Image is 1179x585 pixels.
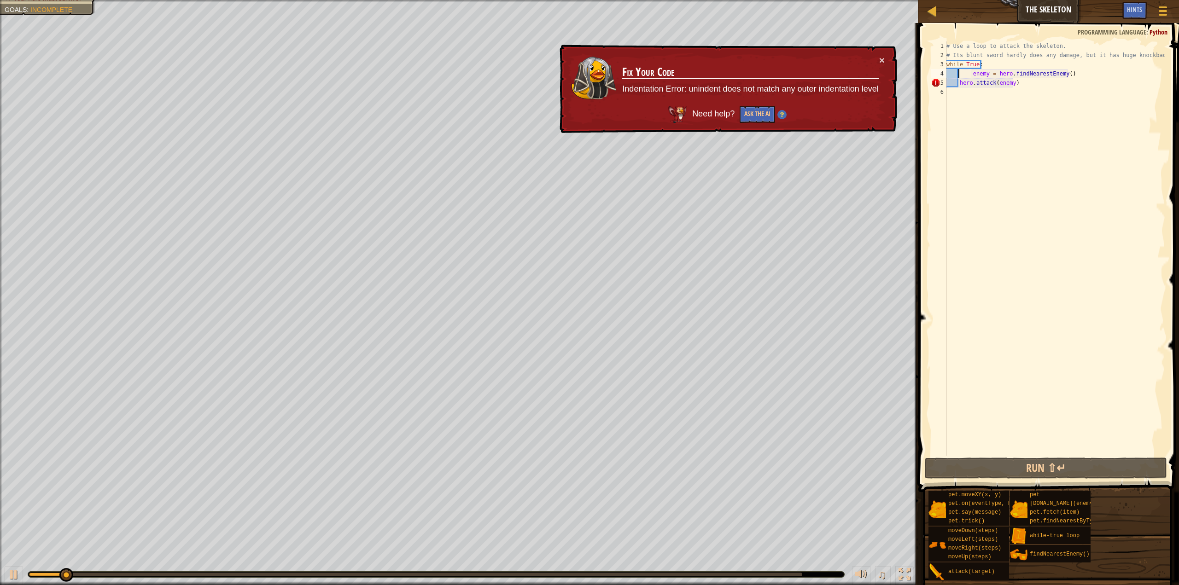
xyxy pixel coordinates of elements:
button: × [879,55,885,65]
span: [DOMAIN_NAME](enemy) [1030,500,1096,507]
button: ♫ [875,566,891,585]
div: 1 [931,41,946,51]
img: portrait.png [1010,546,1027,563]
span: findNearestEnemy() [1030,551,1090,557]
span: ♫ [877,568,886,581]
span: pet [1030,492,1040,498]
span: Incomplete [30,6,72,13]
span: Need help? [692,109,737,118]
span: : [1146,28,1150,36]
span: Goals [5,6,27,13]
button: Run ⇧↵ [925,458,1167,479]
span: pet.findNearestByType(type) [1030,518,1119,524]
div: 5 [931,78,946,87]
span: moveLeft(steps) [948,536,998,543]
p: Indentation Error: unindent does not match any outer indentation level [622,83,878,95]
div: 2 [931,51,946,60]
img: portrait.png [928,536,946,554]
div: 3 [931,60,946,69]
img: portrait.png [928,563,946,581]
img: portrait.png [928,500,946,518]
div: 4 [931,69,946,78]
button: Adjust volume [852,566,870,585]
span: pet.moveXY(x, y) [948,492,1001,498]
span: moveDown(steps) [948,527,998,534]
span: pet.fetch(item) [1030,509,1080,515]
span: pet.say(message) [948,509,1001,515]
h3: Fix Your Code [622,66,878,79]
span: while-true loop [1030,533,1080,539]
button: Show game menu [1151,2,1174,23]
span: moveUp(steps) [948,554,992,560]
button: Ctrl + P: Play [5,566,23,585]
span: : [27,6,30,13]
button: Ask the AI [740,106,775,123]
span: pet.trick() [948,518,985,524]
div: 6 [931,87,946,97]
span: attack(target) [948,568,995,575]
img: portrait.png [1010,500,1027,518]
span: moveRight(steps) [948,545,1001,551]
img: portrait.png [1010,527,1027,545]
img: Hint [777,110,787,119]
span: Hints [1127,5,1142,14]
span: pet.on(eventType, handler) [948,500,1034,507]
span: Programming language [1078,28,1146,36]
img: duck_nalfar.png [571,56,617,100]
button: Toggle fullscreen [895,566,914,585]
img: AI [668,106,687,122]
span: Python [1150,28,1167,36]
